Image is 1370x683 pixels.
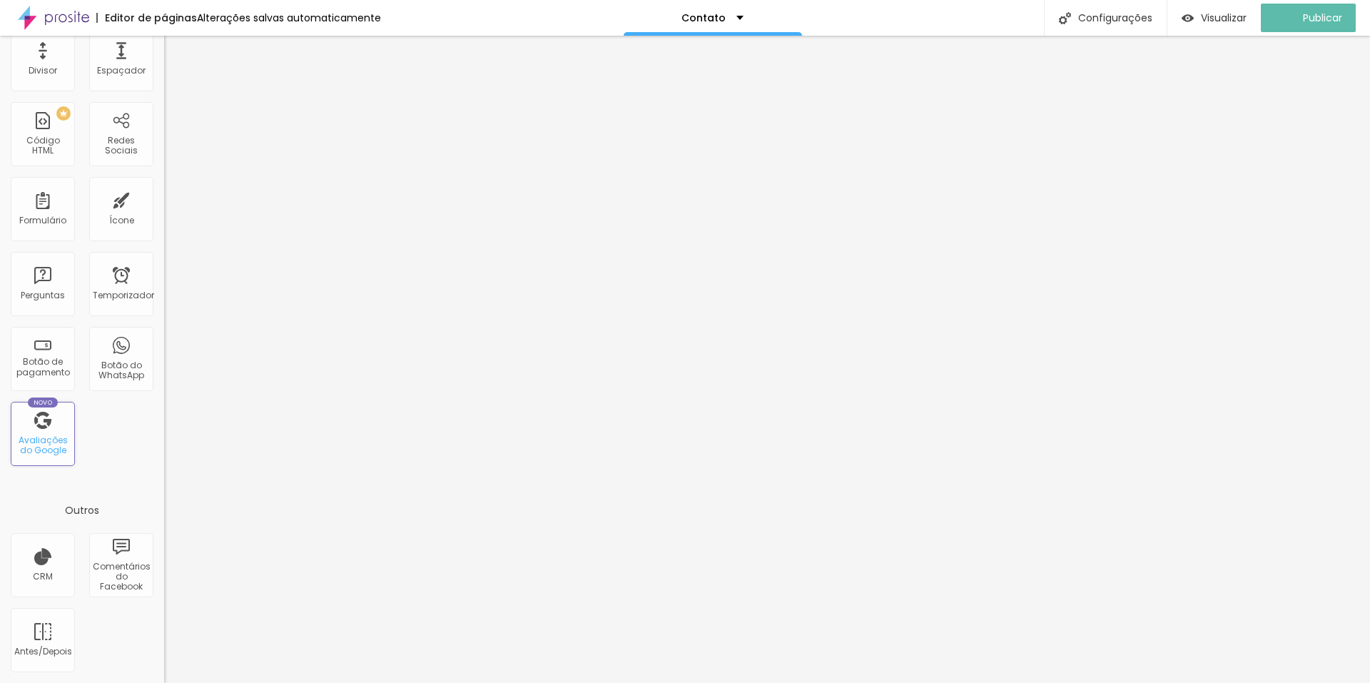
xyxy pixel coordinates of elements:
[97,64,146,76] font: Espaçador
[93,560,151,593] font: Comentários do Facebook
[19,434,68,456] font: Avaliações do Google
[1059,12,1071,24] img: Ícone
[1261,4,1356,32] button: Publicar
[65,503,99,517] font: Outros
[1303,11,1342,25] font: Publicar
[109,214,134,226] font: Ícone
[98,359,144,381] font: Botão do WhatsApp
[29,64,57,76] font: Divisor
[1078,11,1152,25] font: Configurações
[33,570,53,582] font: CRM
[105,134,138,156] font: Redes Sociais
[26,134,60,156] font: Código HTML
[1182,12,1194,24] img: view-1.svg
[197,11,381,25] font: Alterações salvas automaticamente
[14,645,72,657] font: Antes/Depois
[19,214,66,226] font: Formulário
[164,36,1370,683] iframe: Editor
[21,289,65,301] font: Perguntas
[105,11,197,25] font: Editor de páginas
[16,355,70,378] font: Botão de pagamento
[93,289,154,301] font: Temporizador
[681,11,726,25] font: Contato
[1201,11,1247,25] font: Visualizar
[1167,4,1261,32] button: Visualizar
[34,398,53,407] font: Novo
